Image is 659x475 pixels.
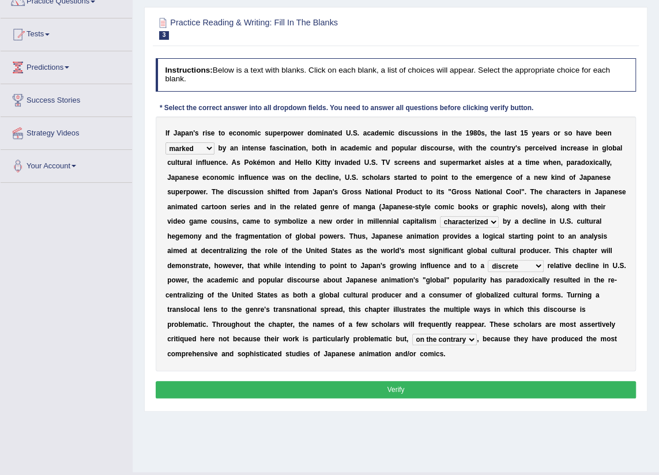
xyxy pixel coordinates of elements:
b: e [277,129,281,137]
b: c [535,144,539,152]
b: d [338,129,342,137]
b: I [165,129,167,137]
b: n [254,144,258,152]
b: d [383,144,387,152]
b: t [332,129,334,137]
b: e [536,159,540,167]
b: n [428,159,432,167]
b: t [293,144,296,152]
b: é [257,159,261,167]
b: 1 [520,129,524,137]
b: o [494,144,498,152]
b: y [223,144,227,152]
b: i [366,144,367,152]
b: r [543,129,546,137]
b: h [576,129,580,137]
b: f [202,159,204,167]
b: e [334,129,338,137]
b: a [518,159,522,167]
b: u [438,144,442,152]
b: r [402,159,405,167]
b: l [175,159,177,167]
b: . [369,159,371,167]
b: 0 [477,129,481,137]
b: l [408,144,410,152]
b: d [398,129,402,137]
b: p [273,129,277,137]
b: n [443,129,447,137]
button: Verify [156,381,637,398]
b: 9 [469,129,473,137]
b: n [302,144,306,152]
b: n [336,159,340,167]
b: o [316,144,320,152]
b: f [270,144,272,152]
b: , [485,129,487,137]
b: i [296,144,298,152]
b: , [453,144,454,152]
b: v [341,159,345,167]
b: s [404,129,408,137]
b: r [570,144,573,152]
b: P [244,159,248,167]
b: s [434,129,438,137]
b: b [612,144,616,152]
b: b [218,144,222,152]
b: A [232,159,237,167]
b: e [496,159,500,167]
b: e [352,159,356,167]
b: c [344,144,348,152]
b: e [452,159,456,167]
b: s [394,159,398,167]
b: i [424,129,425,137]
b: k [253,159,257,167]
b: c [219,159,223,167]
b: c [398,159,402,167]
b: b [596,129,600,137]
b: t [177,159,179,167]
b: e [300,159,304,167]
b: e [539,144,543,152]
b: s [236,159,240,167]
b: d [287,159,291,167]
b: n [271,159,275,167]
b: t [514,129,517,137]
b: v [584,129,588,137]
b: r [468,159,471,167]
b: n [412,159,416,167]
b: h [468,144,472,152]
b: s [258,144,262,152]
b: a [348,144,352,152]
b: i [560,144,562,152]
b: s [195,129,199,137]
b: a [363,129,367,137]
b: i [330,144,332,152]
b: n [189,129,193,137]
b: p [448,159,452,167]
span: 3 [159,31,170,40]
b: n [234,144,238,152]
b: d [307,129,311,137]
b: , [306,144,308,152]
b: S [371,159,376,167]
a: Strategy Videos [1,117,132,146]
b: e [404,159,408,167]
b: e [262,144,266,152]
b: e [211,129,215,137]
b: a [328,129,332,137]
b: o [248,159,253,167]
b: e [588,129,592,137]
b: d [352,144,356,152]
b: f [167,129,170,137]
b: n [240,129,244,137]
b: l [620,144,622,152]
b: i [334,159,336,167]
b: d [375,129,379,137]
b: a [186,159,190,167]
b: r [301,129,304,137]
b: t [511,159,514,167]
b: o [288,129,292,137]
b: e [210,159,214,167]
b: e [449,144,453,152]
b: a [340,144,344,152]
